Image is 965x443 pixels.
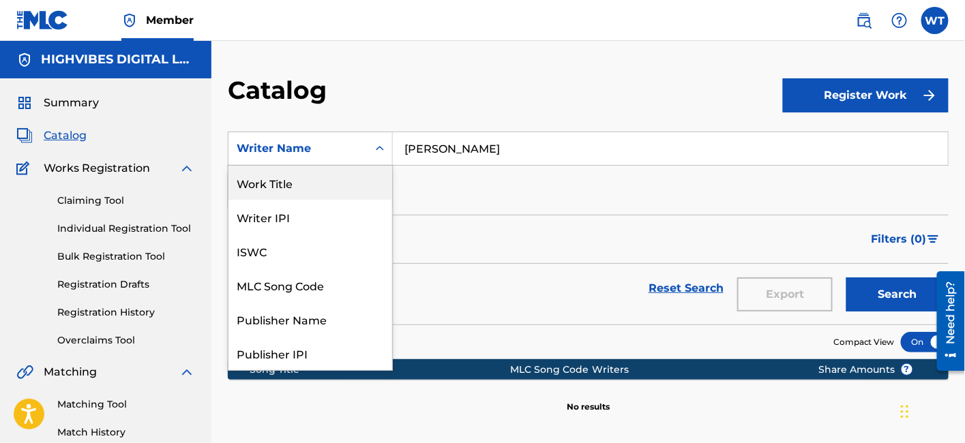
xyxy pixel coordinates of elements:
[57,333,195,348] a: Overclaims Tool
[57,425,195,440] a: Match History
[44,95,99,111] span: Summary
[567,384,610,413] p: No results
[872,231,927,247] span: Filters ( 0 )
[902,364,912,375] span: ?
[819,363,913,377] span: Share Amounts
[44,160,150,177] span: Works Registration
[901,391,909,432] div: Drag
[228,302,392,336] div: Publisher Name
[57,305,195,320] a: Registration History
[121,12,138,29] img: Top Rightsholder
[642,273,730,303] a: Reset Search
[57,277,195,292] a: Registration Drafts
[228,200,392,234] div: Writer IPI
[228,234,392,268] div: ISWC
[44,364,97,380] span: Matching
[921,7,949,34] div: User Menu
[897,378,965,443] iframe: Chat Widget
[57,221,195,236] a: Individual Registration Tool
[921,87,938,104] img: f7272a7cc735f4ea7f67.svg
[891,12,908,29] img: help
[228,166,392,200] div: Work Title
[179,364,195,380] img: expand
[237,140,359,157] div: Writer Name
[16,95,99,111] a: SummarySummary
[856,12,872,29] img: search
[850,7,878,34] a: Public Search
[228,132,949,324] form: Search Form
[863,222,949,256] button: Filters (0)
[16,160,34,177] img: Works Registration
[179,160,195,177] img: expand
[228,336,392,370] div: Publisher IPI
[16,127,33,144] img: Catalog
[44,127,87,144] span: Catalog
[57,249,195,264] a: Bulk Registration Tool
[886,7,913,34] div: Help
[510,363,593,377] div: MLC Song Code
[57,194,195,208] a: Claiming Tool
[16,127,87,144] a: CatalogCatalog
[783,78,949,112] button: Register Work
[16,364,33,380] img: Matching
[16,10,69,30] img: MLC Logo
[846,277,949,311] button: Search
[228,75,333,106] h2: Catalog
[146,12,194,28] span: Member
[16,52,33,68] img: Accounts
[41,52,195,67] h5: HIGHVIBES DIGITAL LLC
[927,266,965,376] iframe: Resource Center
[833,336,895,348] span: Compact View
[57,397,195,412] a: Matching Tool
[593,363,798,377] div: Writers
[228,268,392,302] div: MLC Song Code
[16,95,33,111] img: Summary
[927,235,939,243] img: filter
